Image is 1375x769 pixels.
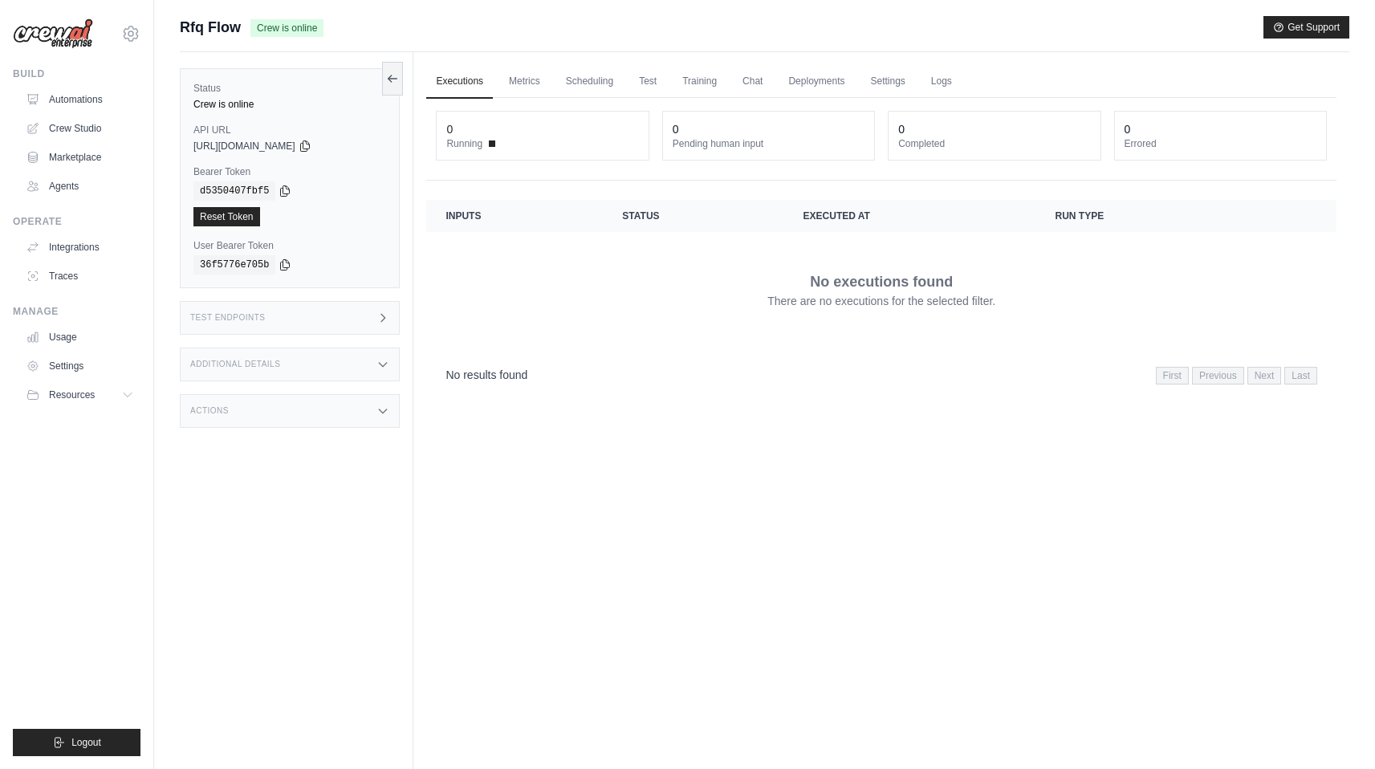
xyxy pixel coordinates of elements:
[556,65,623,99] a: Scheduling
[446,137,482,150] span: Running
[446,121,453,137] div: 0
[603,200,783,232] th: Status
[784,200,1036,232] th: Executed at
[13,67,140,80] div: Build
[193,239,386,252] label: User Bearer Token
[19,173,140,199] a: Agents
[190,313,266,323] h3: Test Endpoints
[898,137,1090,150] dt: Completed
[193,140,295,153] span: [URL][DOMAIN_NAME]
[673,137,864,150] dt: Pending human input
[49,389,95,401] span: Resources
[767,293,995,309] p: There are no executions for the selected filter.
[1247,367,1282,384] span: Next
[19,87,140,112] a: Automations
[779,65,854,99] a: Deployments
[810,271,953,293] p: No executions found
[1192,367,1244,384] span: Previous
[921,65,962,99] a: Logs
[193,181,275,201] code: d5350407fbf5
[13,18,93,49] img: Logo
[898,121,905,137] div: 0
[71,736,101,749] span: Logout
[426,200,603,232] th: Inputs
[499,65,550,99] a: Metrics
[193,82,386,95] label: Status
[1284,367,1317,384] span: Last
[1125,121,1131,137] div: 0
[193,124,386,136] label: API URL
[733,65,772,99] a: Chat
[19,234,140,260] a: Integrations
[190,406,229,416] h3: Actions
[13,305,140,318] div: Manage
[13,729,140,756] button: Logout
[190,360,280,369] h3: Additional Details
[19,382,140,408] button: Resources
[1035,200,1244,232] th: Run Type
[1156,367,1317,384] nav: Pagination
[193,207,260,226] a: Reset Token
[193,98,386,111] div: Crew is online
[1125,137,1316,150] dt: Errored
[860,65,914,99] a: Settings
[445,367,527,383] p: No results found
[193,165,386,178] label: Bearer Token
[13,215,140,228] div: Operate
[426,200,1336,395] section: Crew executions table
[19,324,140,350] a: Usage
[426,65,493,99] a: Executions
[19,116,140,141] a: Crew Studio
[1156,367,1189,384] span: First
[19,263,140,289] a: Traces
[673,121,679,137] div: 0
[250,19,323,37] span: Crew is online
[629,65,666,99] a: Test
[193,255,275,275] code: 36f5776e705b
[426,354,1336,395] nav: Pagination
[673,65,726,99] a: Training
[19,144,140,170] a: Marketplace
[180,16,241,39] span: Rfq Flow
[1263,16,1349,39] button: Get Support
[19,353,140,379] a: Settings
